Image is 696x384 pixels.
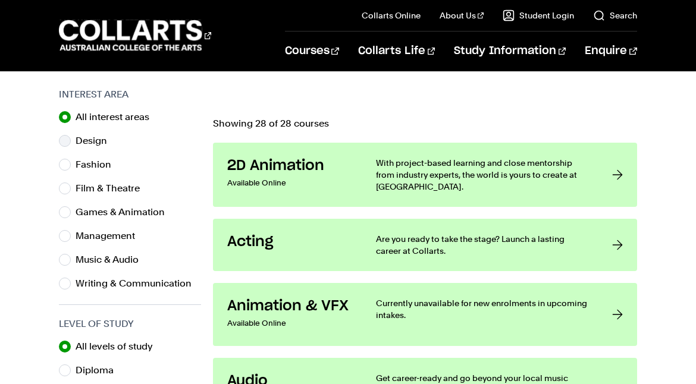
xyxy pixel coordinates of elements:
label: Film & Theatre [76,180,149,197]
label: All interest areas [76,109,159,125]
a: Courses [285,32,339,71]
a: Study Information [454,32,566,71]
p: With project-based learning and close mentorship from industry experts, the world is yours to cre... [376,157,588,193]
label: Music & Audio [76,251,148,268]
a: Collarts Online [362,10,421,21]
label: All levels of study [76,338,162,355]
a: Student Login [503,10,574,21]
p: Are you ready to take the stage? Launch a lasting career at Collarts. [376,233,588,257]
label: Writing & Communication [76,275,201,292]
p: Available Online [227,175,352,191]
label: Fashion [76,156,121,173]
a: 2D Animation Available Online With project-based learning and close mentorship from industry expe... [213,143,637,207]
a: Search [593,10,637,21]
a: Enquire [585,32,637,71]
p: Currently unavailable for new enrolments in upcoming intakes. [376,297,588,321]
a: Collarts Life [358,32,435,71]
h3: Animation & VFX [227,297,352,315]
p: Available Online [227,315,352,332]
a: Animation & VFX Available Online Currently unavailable for new enrolments in upcoming intakes. [213,283,637,346]
div: Go to homepage [59,18,211,52]
a: Acting Are you ready to take the stage? Launch a lasting career at Collarts. [213,219,637,271]
label: Games & Animation [76,204,174,221]
h3: Level of Study [59,317,201,331]
a: About Us [440,10,484,21]
p: Showing 28 of 28 courses [213,119,637,128]
h3: 2D Animation [227,157,352,175]
h3: Interest Area [59,87,201,102]
h3: Acting [227,233,352,251]
label: Diploma [76,362,123,379]
label: Management [76,228,145,244]
label: Design [76,133,117,149]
